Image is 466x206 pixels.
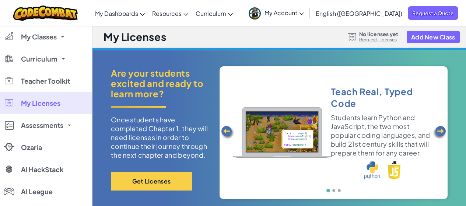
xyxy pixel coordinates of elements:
[364,161,380,179] img: python_logo.png
[388,161,401,179] img: javascript_logo.png
[408,6,458,20] a: Request a Quote
[148,3,192,23] a: Resources
[192,3,236,23] a: Curriculum
[233,107,331,158] img: Device_1.png
[104,30,166,44] h1: My Licenses
[21,188,53,195] span: AI League
[196,10,226,17] span: Curriculum
[432,125,447,140] img: Arrow_Left.png
[220,125,235,140] img: Arrow_Left.png
[331,86,413,109] span: Teach Real, Typed Code
[359,31,398,37] span: No licenses yet
[91,3,148,23] a: My Dashboards
[359,37,398,43] a: Request Licenses
[312,3,406,23] a: English ([GEOGRAPHIC_DATA])
[407,31,460,43] button: Add New Class
[21,78,70,84] span: Teacher Toolkit
[264,9,304,17] span: My Account
[111,172,192,191] button: Get Licenses
[21,34,57,40] span: My Classes
[21,144,42,151] span: Ozaria
[111,115,209,160] p: Once students have completed Chapter 1, they will need licenses in order to continue their journe...
[111,68,209,99] span: Are your students excited and ready to learn more?
[21,166,63,173] span: AI HackStack
[13,6,78,21] img: CodeCombat logo
[316,10,402,17] span: English ([GEOGRAPHIC_DATA])
[152,10,182,17] span: Resources
[21,100,60,107] span: My Licenses
[245,1,308,25] a: My Account
[331,113,434,157] p: Students learn Python and JavaScript, the two most popular coding languages, and build 21st centu...
[21,56,57,62] span: Curriculum
[21,122,63,129] span: Assessments
[95,10,138,17] span: My Dashboards
[249,7,261,20] img: avatar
